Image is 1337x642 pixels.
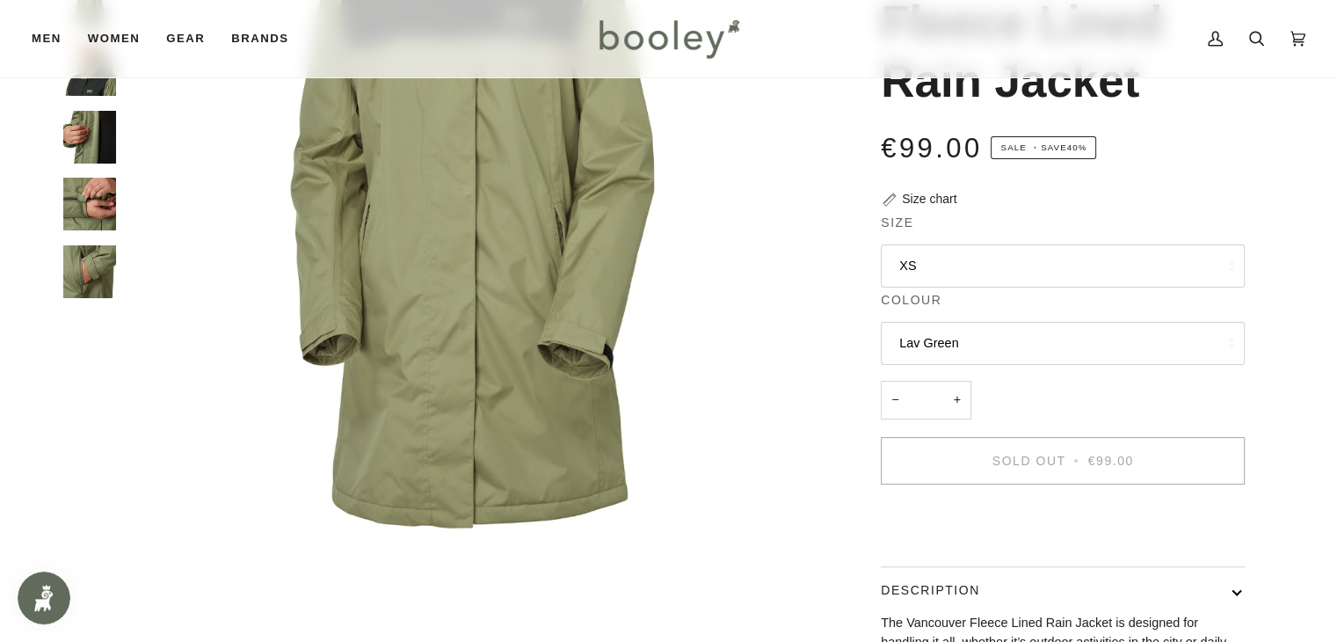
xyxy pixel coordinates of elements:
[881,322,1245,365] button: Lav Green
[902,190,956,208] div: Size chart
[18,572,70,624] iframe: Button to open loyalty program pop-up
[881,291,941,310] span: Colour
[63,178,116,230] img: Helly Hansen Women's Vancouver Fleece Lined Jacket - Booley Galway
[991,136,1096,159] span: Save
[88,30,140,47] span: Women
[881,244,1245,288] button: XS
[881,381,971,420] input: Quantity
[32,30,62,47] span: Men
[1088,454,1134,468] span: €99.00
[881,214,913,232] span: Size
[63,111,116,164] img: Helly Hansen Women's Vancouver Fleece Lined Jacket - Booley Galway
[1071,454,1083,468] span: •
[881,567,1245,614] button: Description
[1000,142,1026,152] span: Sale
[166,30,205,47] span: Gear
[881,381,909,420] button: −
[231,30,288,47] span: Brands
[881,133,982,164] span: €99.00
[881,437,1245,485] button: Sold Out • €99.00
[63,245,116,298] img: Helly Hansen Women's Vancouver Fleece Lined Jacket - Booley Galway
[943,381,971,420] button: +
[1067,142,1087,152] span: 40%
[592,13,745,64] img: Booley
[1029,142,1041,152] em: •
[992,454,1066,468] span: Sold Out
